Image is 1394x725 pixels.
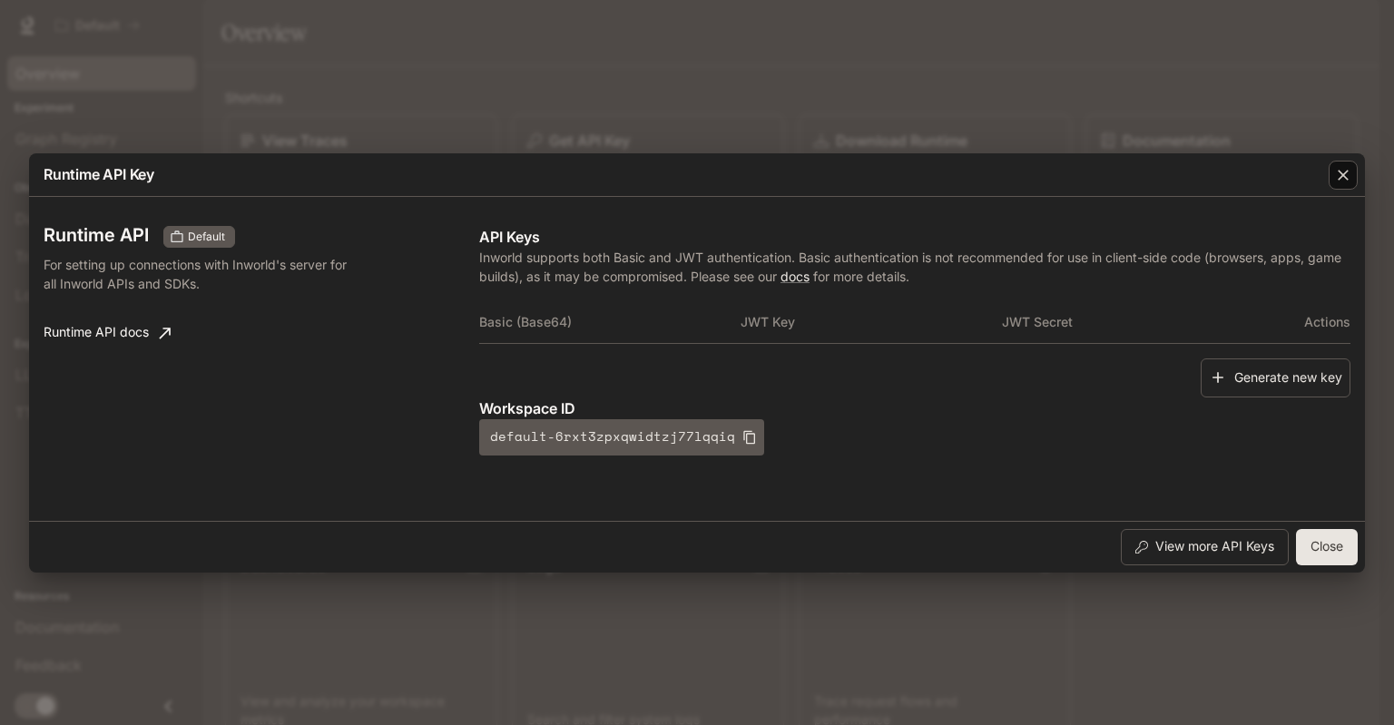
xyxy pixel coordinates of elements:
p: Runtime API Key [44,163,154,185]
p: Inworld supports both Basic and JWT authentication. Basic authentication is not recommended for u... [479,248,1350,286]
a: Runtime API docs [36,315,178,351]
p: For setting up connections with Inworld's server for all Inworld APIs and SDKs. [44,255,359,293]
button: Close [1296,529,1358,565]
p: Workspace ID [479,397,1350,419]
span: Default [181,229,232,245]
p: API Keys [479,226,1350,248]
th: Actions [1263,300,1350,344]
button: default-6rxt3zpxqwidtzj77lqqiq [479,419,764,456]
button: View more API Keys [1121,529,1289,565]
h3: Runtime API [44,226,149,244]
th: JWT Key [741,300,1002,344]
th: JWT Secret [1002,300,1263,344]
div: These keys will apply to your current workspace only [163,226,235,248]
button: Generate new key [1201,358,1350,397]
a: docs [780,269,810,284]
th: Basic (Base64) [479,300,741,344]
